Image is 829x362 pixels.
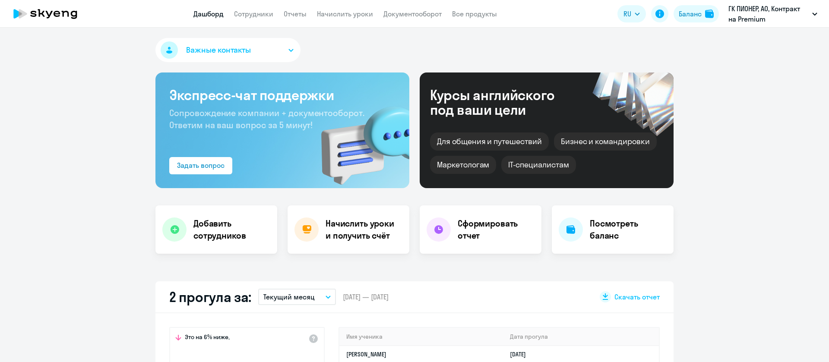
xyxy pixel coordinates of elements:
a: Отчеты [284,9,307,18]
span: Важные контакты [186,44,251,56]
span: Это на 6% ниже, [185,333,230,343]
span: RU [623,9,631,19]
div: Для общения и путешествий [430,132,549,151]
h4: Посмотреть баланс [590,217,667,242]
button: Текущий месяц [258,289,336,305]
a: Сотрудники [234,9,273,18]
a: [PERSON_NAME] [346,350,386,358]
div: Курсы английского под ваши цели [430,88,578,117]
a: Все продукты [452,9,497,18]
h3: Экспресс-чат поддержки [169,86,396,104]
th: Дата прогула [503,328,659,346]
p: Текущий месяц [263,292,315,302]
a: Документооборот [383,9,442,18]
div: IT-специалистам [501,156,576,174]
button: ГК ПИОНЕР, АО, Контракт на Premium [724,3,822,24]
button: Балансbalance [674,5,719,22]
div: Бизнес и командировки [554,132,657,151]
img: balance [705,9,714,18]
h4: Добавить сотрудников [193,217,270,242]
a: [DATE] [510,350,533,358]
button: Важные контакты [155,38,301,62]
a: Начислить уроки [317,9,373,18]
button: Задать вопрос [169,157,232,174]
p: ГК ПИОНЕР, АО, Контракт на Premium [728,3,809,24]
div: Баланс [679,9,702,19]
span: [DATE] — [DATE] [343,292,389,302]
h4: Начислить уроки и получить счёт [326,217,401,242]
span: Сопровождение компании + документооборот. Ответим на ваш вопрос за 5 минут! [169,107,364,130]
h4: Сформировать отчет [458,217,535,242]
div: Маркетологам [430,156,496,174]
a: Дашборд [193,9,224,18]
div: Задать вопрос [177,160,225,170]
button: RU [617,5,646,22]
th: Имя ученика [339,328,503,346]
img: bg-img [309,91,409,188]
span: Скачать отчет [614,292,660,302]
h2: 2 прогула за: [169,288,251,305]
